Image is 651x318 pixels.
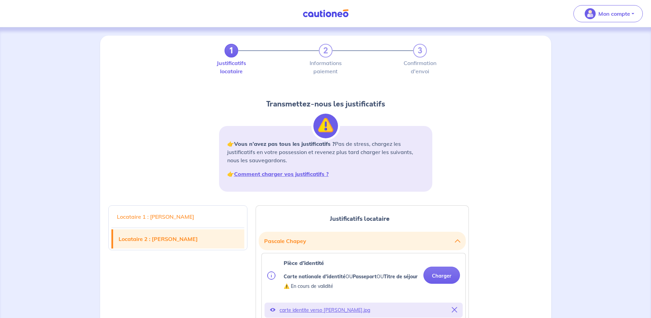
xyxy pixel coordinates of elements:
[280,305,448,315] p: carte identite verso [PERSON_NAME].jpg
[284,259,324,266] strong: Pièce d’identité
[313,114,338,138] img: illu_alert.svg
[225,44,238,58] a: 1
[264,234,460,247] button: Pascale Chapey
[384,274,418,280] strong: Titre de séjour
[300,9,351,18] img: Cautioneo
[573,5,643,22] button: illu_account_valid_menu.svgMon compte
[284,272,418,281] p: OU OU
[267,271,275,280] img: info.svg
[225,60,238,74] label: Justificatifs locataire
[234,140,335,147] strong: Vous n’avez pas tous les justificatifs ?
[585,8,596,19] img: illu_account_valid_menu.svg
[227,140,424,164] p: 👉 Pas de stress, chargez les justificatifs en votre possession et revenez plus tard charger les s...
[284,274,345,280] strong: Carte nationale d'identité
[423,267,460,284] button: Charger
[227,170,424,178] p: 👉
[270,305,275,315] button: Voir
[319,60,333,74] label: Informations paiement
[234,170,329,177] a: Comment charger vos justificatifs ?
[413,60,427,74] label: Confirmation d'envoi
[330,214,390,223] span: Justificatifs locataire
[353,274,377,280] strong: Passeport
[284,282,418,290] p: ⚠️ En cours de validité
[113,229,245,249] a: Locataire 2 : [PERSON_NAME]
[111,207,245,226] a: Locataire 1 : [PERSON_NAME]
[219,99,432,110] h2: Transmettez-nous les justificatifs
[598,10,630,18] p: Mon compte
[452,305,457,315] button: Supprimer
